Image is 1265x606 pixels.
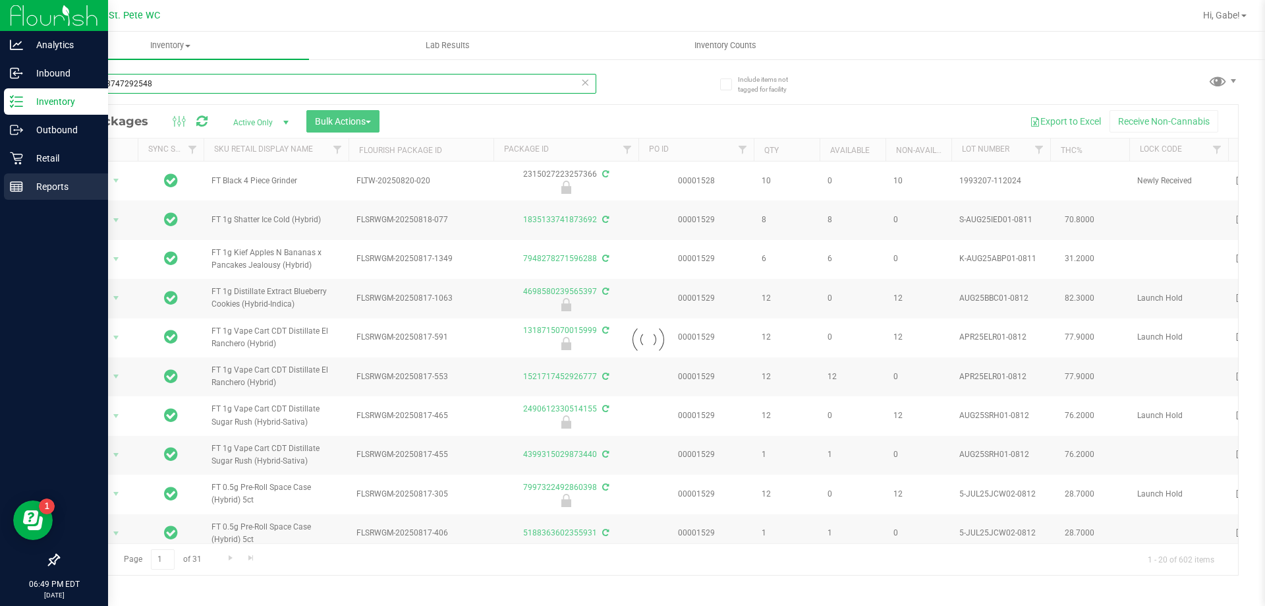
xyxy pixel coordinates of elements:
[23,65,102,81] p: Inbound
[408,40,488,51] span: Lab Results
[309,32,586,59] a: Lab Results
[23,179,102,195] p: Reports
[109,10,160,21] span: St. Pete WC
[10,38,23,51] inline-svg: Analytics
[6,578,102,590] p: 06:49 PM EDT
[23,37,102,53] p: Analytics
[13,500,53,540] iframe: Resource center
[1203,10,1240,20] span: Hi, Gabe!
[39,499,55,514] iframe: Resource center unread badge
[10,180,23,193] inline-svg: Reports
[580,74,590,91] span: Clear
[10,123,23,136] inline-svg: Outbound
[10,95,23,108] inline-svg: Inventory
[23,94,102,109] p: Inventory
[58,74,596,94] input: Search Package ID, Item Name, SKU, Lot or Part Number...
[10,67,23,80] inline-svg: Inbound
[23,122,102,138] p: Outbound
[23,150,102,166] p: Retail
[586,32,864,59] a: Inventory Counts
[6,590,102,600] p: [DATE]
[738,75,804,94] span: Include items not tagged for facility
[10,152,23,165] inline-svg: Retail
[32,40,309,51] span: Inventory
[32,32,309,59] a: Inventory
[677,40,774,51] span: Inventory Counts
